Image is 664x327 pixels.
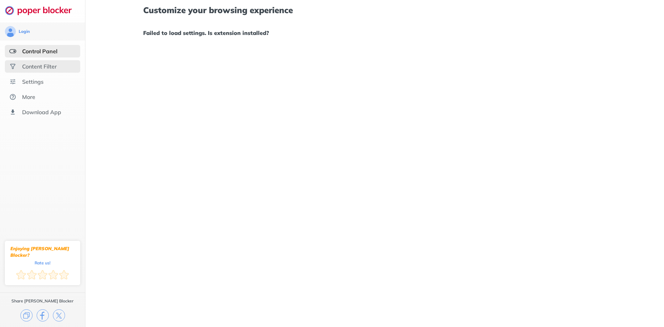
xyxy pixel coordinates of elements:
[35,261,50,264] div: Rate us!
[5,6,79,15] img: logo-webpage.svg
[11,298,74,304] div: Share [PERSON_NAME] Blocker
[19,29,30,34] div: Login
[22,63,57,70] div: Content Filter
[22,48,57,55] div: Control Panel
[37,309,49,321] img: facebook.svg
[143,28,606,37] h1: Failed to load settings. Is extension installed?
[22,109,61,116] div: Download App
[20,309,33,321] img: copy.svg
[22,78,44,85] div: Settings
[143,6,606,15] h1: Customize your browsing experience
[53,309,65,321] img: x.svg
[10,245,75,258] div: Enjoying [PERSON_NAME] Blocker?
[9,63,16,70] img: social.svg
[9,93,16,100] img: about.svg
[9,109,16,116] img: download-app.svg
[9,48,16,55] img: features-selected.svg
[9,78,16,85] img: settings.svg
[22,93,35,100] div: More
[5,26,16,37] img: avatar.svg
